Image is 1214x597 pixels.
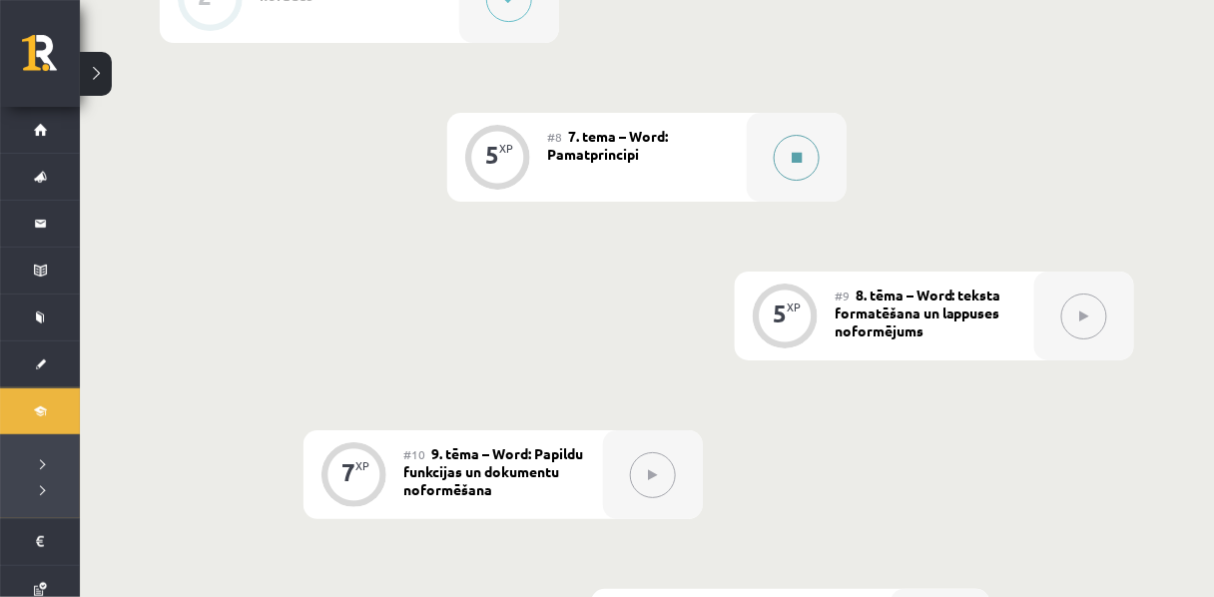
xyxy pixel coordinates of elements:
div: XP [787,301,801,312]
span: 7. tema – Word: Pamatprincipi [547,127,668,163]
div: 5 [773,304,787,322]
a: Rīgas 1. Tālmācības vidusskola [22,35,80,85]
span: 8. tēma – Word: teksta formatēšana un lappuses noformējums [835,286,1001,339]
span: #9 [835,288,850,303]
div: 5 [485,146,499,164]
span: #8 [547,129,562,145]
span: 9. tēma – Word: Papildu funkcijas un dokumentu noformēšana [403,444,583,498]
span: #10 [403,446,425,462]
div: 7 [341,463,355,481]
div: XP [499,143,513,154]
div: XP [355,460,369,471]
